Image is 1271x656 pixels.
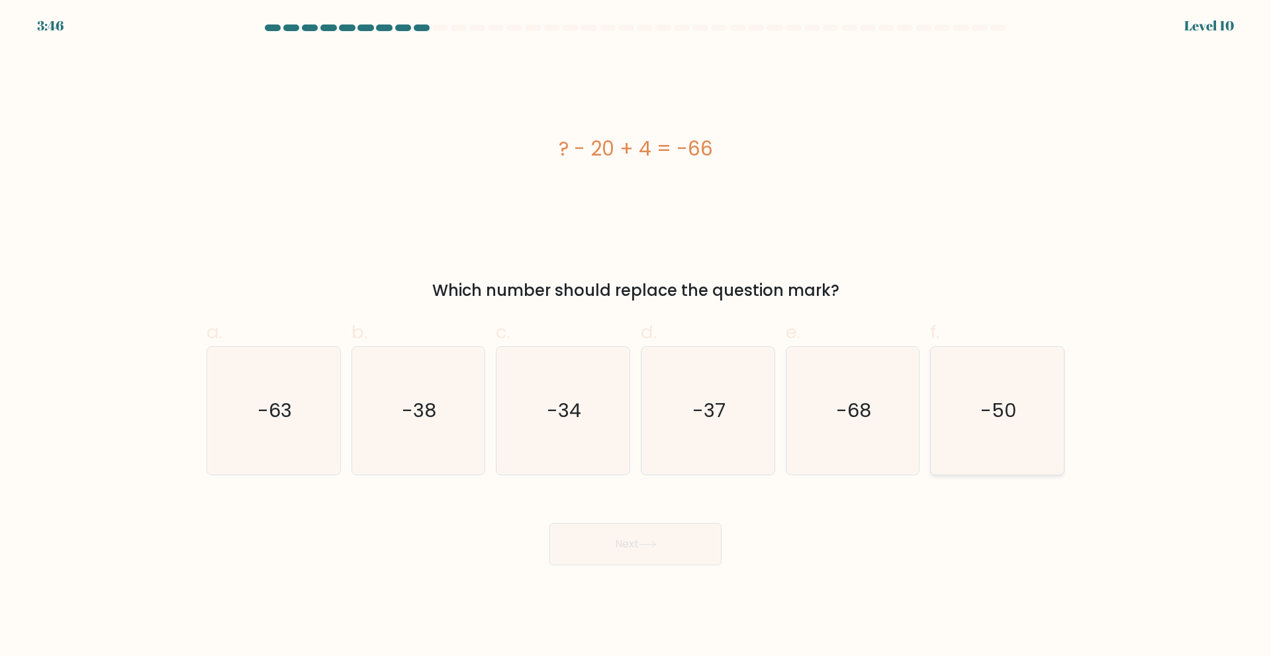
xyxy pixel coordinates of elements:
div: ? - 20 + 4 = -66 [207,134,1064,164]
span: c. [496,319,510,345]
text: -68 [836,397,871,424]
div: Level 10 [1184,16,1234,36]
text: -63 [258,397,292,424]
span: e. [786,319,800,345]
span: d. [641,319,657,345]
text: -50 [980,397,1017,424]
div: Which number should replace the question mark? [214,279,1057,303]
span: b. [352,319,367,345]
span: a. [207,319,222,345]
text: -38 [402,397,437,424]
text: -37 [692,397,726,424]
span: f. [930,319,939,345]
div: 3:46 [37,16,64,36]
text: -34 [547,397,582,424]
button: Next [549,523,722,565]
